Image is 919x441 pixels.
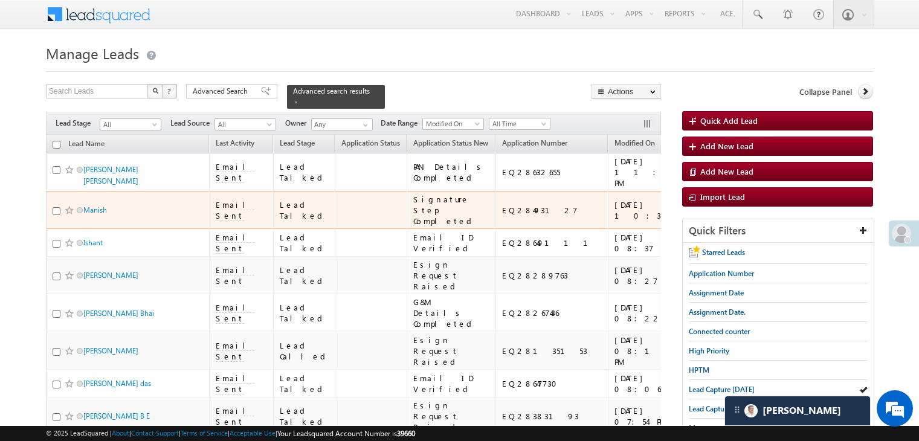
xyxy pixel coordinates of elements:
span: Manage Leads [46,43,139,63]
span: Import Lead [700,192,745,202]
span: All [100,119,158,130]
div: Esign Request Raised [413,259,490,292]
span: Add New Lead [700,166,753,176]
a: Lead Stage [274,137,321,152]
span: Connected counter [689,327,750,336]
div: EQ28647730 [502,378,602,389]
div: [DATE] 10:34 PM [614,199,688,221]
div: Esign Request Raised [413,335,490,367]
a: About [112,429,129,437]
span: Your Leadsquared Account Number is [277,429,415,438]
a: Manish [83,205,107,214]
div: Lead Talked [280,405,330,427]
div: EQ28649111 [502,237,602,248]
span: Email Sent [216,199,254,221]
a: Last Activity [210,137,260,152]
a: Contact Support [131,429,179,437]
input: Check all records [53,141,60,149]
span: Assignment Date. [689,307,746,317]
div: [DATE] 08:37 PM [614,232,688,254]
div: EQ28135153 [502,346,602,356]
div: G&M Details Completed [413,297,490,329]
div: [DATE] 07:54 PM [614,405,688,427]
a: Modified On [422,118,484,130]
span: Email Sent [216,302,254,324]
div: Lead Talked [280,302,330,324]
span: Add New Lead [700,141,753,151]
span: Application Number [502,138,567,147]
a: [PERSON_NAME] das [83,379,151,388]
span: ? [167,86,173,96]
a: Lead Name [62,137,111,153]
span: Assignment Date [689,288,744,297]
a: [PERSON_NAME] Bhai [83,309,154,318]
div: Lead Talked [280,373,330,394]
div: Signature Step Completed [413,194,490,227]
a: Acceptable Use [230,429,276,437]
div: EQ28493127 [502,205,602,216]
div: Email ID Verified [413,232,490,254]
span: Email Sent [216,340,254,362]
span: Application Status New [413,138,488,147]
div: PAN Details Completed [413,161,490,183]
a: [PERSON_NAME] [PERSON_NAME] [83,165,138,185]
a: Ishant [83,238,103,247]
span: High Priority [689,346,729,355]
a: Show All Items [356,119,372,131]
div: EQ28289763 [502,270,602,281]
span: Lead Capture [DATE] [689,385,755,394]
div: [DATE] 08:06 PM [614,373,688,394]
span: Advanced Search [193,86,251,97]
span: Modified On [614,138,655,147]
span: Email Sent [216,232,254,254]
span: © 2025 LeadSquared | | | | | [46,428,415,439]
div: EQ28632655 [502,167,602,178]
button: Actions [592,84,661,99]
a: Application Number [496,137,573,152]
a: [PERSON_NAME] B E [83,411,150,420]
div: carter-dragCarter[PERSON_NAME] [724,396,871,426]
span: Email Sent [216,373,254,394]
input: Type to Search [311,118,373,130]
div: EQ28267436 [502,307,602,318]
span: Application Status [341,138,400,147]
a: [PERSON_NAME] [83,271,138,280]
span: All Time [489,118,547,129]
span: Carter [763,405,841,416]
div: Esign Request Raised [413,400,490,433]
a: Modified On [608,137,661,152]
a: [PERSON_NAME] [83,346,138,355]
a: All [214,118,276,130]
div: Lead Talked [280,199,330,221]
span: Starred Leads [702,248,745,257]
span: Lead Stage [280,138,315,147]
div: Lead Talked [280,265,330,286]
div: EQ28383193 [502,411,602,422]
div: [DATE] 11:17 PM [614,156,688,188]
div: Email ID Verified [413,373,490,394]
div: Lead Called [280,340,330,362]
span: Quick Add Lead [700,115,758,126]
span: Lead Capture [DATE] [689,404,755,413]
div: Quick Filters [683,219,874,243]
span: Advanced search results [293,86,370,95]
span: Email Sent [216,405,254,427]
span: Lead Stage [56,118,100,129]
span: All [215,119,272,130]
img: Carter [744,404,758,417]
a: Application Status New [407,137,494,152]
span: Collapse Panel [799,86,852,97]
div: Lead Talked [280,161,330,183]
span: 39660 [397,429,415,438]
span: Application Number [689,269,754,278]
span: Modified On [423,118,480,129]
div: [DATE] 08:27 PM [614,265,688,286]
a: Application Status [335,137,406,152]
span: Email Sent [216,265,254,286]
span: Messages [689,423,720,433]
span: Lead Source [170,118,214,129]
button: ? [163,84,177,98]
span: Owner [285,118,311,129]
span: HPTM [689,365,709,375]
div: [DATE] 08:22 PM [614,302,688,324]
